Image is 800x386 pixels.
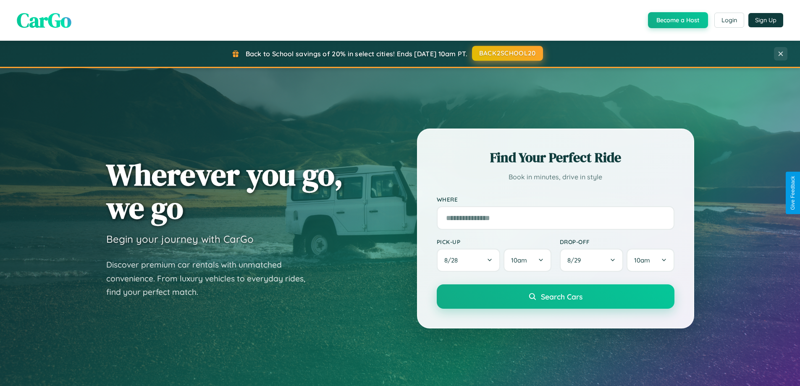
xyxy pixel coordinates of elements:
h3: Begin your journey with CarGo [106,233,254,245]
label: Drop-off [560,238,674,245]
button: 8/28 [437,249,501,272]
span: CarGo [17,6,71,34]
span: 8 / 28 [444,256,462,264]
span: Search Cars [541,292,582,301]
label: Where [437,196,674,203]
button: Login [714,13,744,28]
button: Become a Host [648,12,708,28]
button: Sign Up [748,13,783,27]
span: 10am [634,256,650,264]
div: Give Feedback [790,176,796,210]
button: Search Cars [437,284,674,309]
p: Discover premium car rentals with unmatched convenience. From luxury vehicles to everyday rides, ... [106,258,316,299]
button: 8/29 [560,249,624,272]
span: 8 / 29 [567,256,585,264]
p: Book in minutes, drive in style [437,171,674,183]
h2: Find Your Perfect Ride [437,148,674,167]
button: 10am [627,249,674,272]
button: 10am [504,249,551,272]
span: Back to School savings of 20% in select cities! Ends [DATE] 10am PT. [246,50,467,58]
span: 10am [511,256,527,264]
button: BACK2SCHOOL20 [472,46,543,61]
label: Pick-up [437,238,551,245]
h1: Wherever you go, we go [106,158,343,224]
